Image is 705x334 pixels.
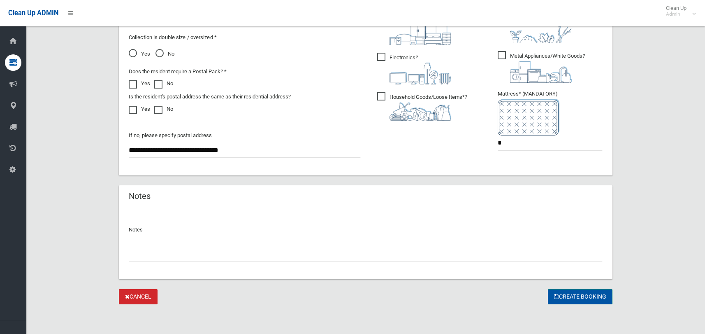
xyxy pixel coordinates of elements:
span: Clean Up ADMIN [8,9,58,17]
i: ? [390,94,467,121]
p: Notes [129,225,603,235]
span: Garden Waste* [498,13,572,43]
span: Clean Up [662,5,695,17]
button: Create Booking [548,289,612,304]
i: ? [390,54,451,84]
i: ? [510,14,572,43]
img: 36c1b0289cb1767239cdd3de9e694f19.png [510,61,572,83]
img: 394712a680b73dbc3d2a6a3a7ffe5a07.png [390,63,451,84]
header: Notes [119,188,160,204]
i: ? [390,14,451,45]
span: Yes [129,49,150,59]
label: If no, please specify postal address [129,131,212,140]
img: e7408bece873d2c1783593a074e5cb2f.png [498,99,559,135]
i: ? [510,53,585,83]
label: No [154,104,173,114]
small: Admin [666,11,686,17]
label: Yes [129,79,150,89]
span: Metal Appliances/White Goods [498,51,585,83]
img: b13cc3517677393f34c0a387616ef184.png [390,102,451,121]
label: No [154,79,173,89]
label: Does the resident require a Postal Pack? * [129,67,227,77]
img: 4fd8a5c772b2c999c83690221e5242e0.png [510,23,572,43]
span: No [155,49,174,59]
label: Yes [129,104,150,114]
img: aa9efdbe659d29b613fca23ba79d85cb.png [390,23,451,45]
span: Household Goods/Loose Items* [377,92,467,121]
a: Cancel [119,289,158,304]
span: Mattress* (MANDATORY) [498,91,603,135]
span: Electronics [377,53,451,84]
p: Collection is double size / oversized * [129,33,361,42]
span: Household Furniture [377,13,451,45]
label: Is the resident's postal address the same as their residential address? [129,92,291,102]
